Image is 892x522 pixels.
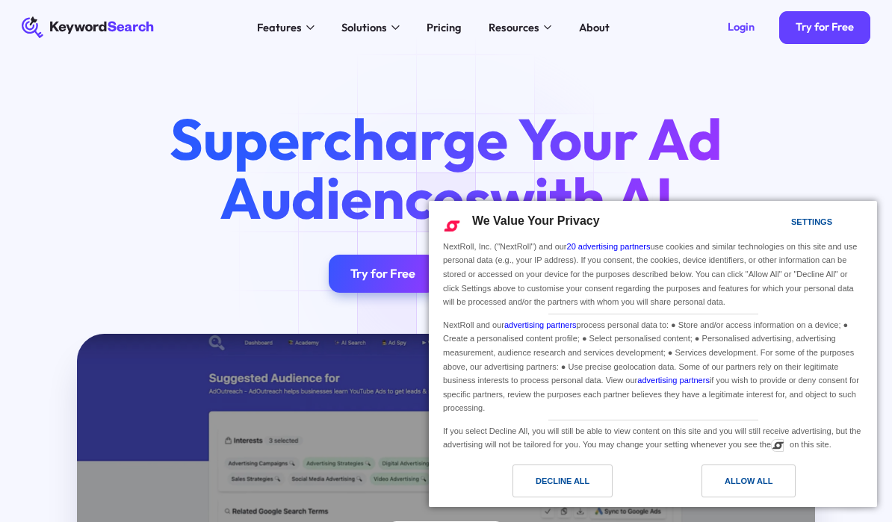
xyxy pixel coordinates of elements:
[146,109,747,227] h1: Supercharge Your Ad Audiences
[779,11,870,44] a: Try for Free
[419,16,470,38] a: Pricing
[571,16,618,38] a: About
[257,19,302,36] div: Features
[728,20,755,34] div: Login
[711,11,771,44] a: Login
[490,161,673,234] span: with AI
[438,464,653,505] a: Decline All
[567,242,651,251] a: 20 advertising partners
[350,266,415,282] div: Try for Free
[791,214,832,230] div: Settings
[427,19,461,36] div: Pricing
[653,464,868,505] a: Allow All
[504,320,577,329] a: advertising partners
[472,214,600,227] span: We Value Your Privacy
[796,20,854,34] div: Try for Free
[637,376,710,385] a: advertising partners
[536,473,589,489] div: Decline All
[489,19,539,36] div: Resources
[440,238,866,311] div: NextRoll, Inc. ("NextRoll") and our use cookies and similar technologies on this site and use per...
[440,314,866,417] div: NextRoll and our process personal data to: ● Store and/or access information on a device; ● Creat...
[765,210,801,237] a: Settings
[341,19,387,36] div: Solutions
[579,19,610,36] div: About
[440,420,866,453] div: If you select Decline All, you will still be able to view content on this site and you will still...
[725,473,772,489] div: Allow All
[329,255,438,293] a: Try for Free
